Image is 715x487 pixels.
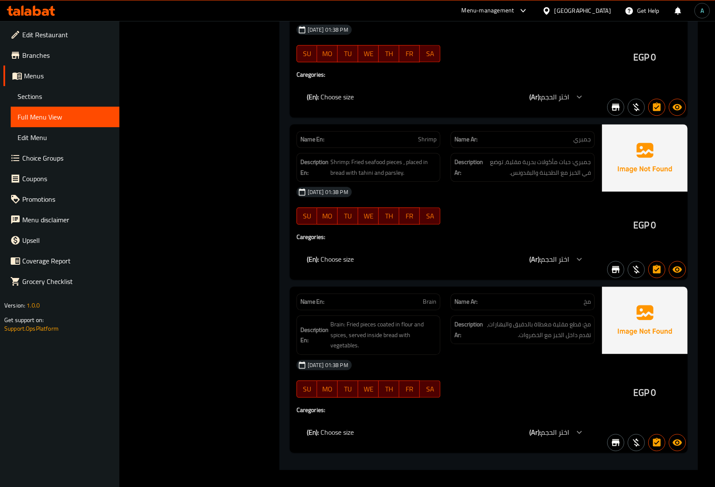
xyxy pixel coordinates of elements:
button: TH [379,380,399,397]
span: SA [423,48,437,60]
span: FR [403,48,416,60]
span: WE [362,48,375,60]
button: TH [379,207,399,224]
button: Not branch specific item [607,434,624,451]
button: WE [358,380,379,397]
span: Sections [18,91,113,102]
span: مخ: قطع مقلية مغطاة بالدقيق والبهارات، تقدم داخل الخبز مع الخضروات. [485,319,591,340]
span: اختر الحجم [541,90,569,103]
span: SU [300,48,314,60]
img: Ae5nvW7+0k+MAAAAAElFTkSuQmCC [602,287,688,353]
span: EGP [633,384,649,401]
button: SU [297,45,317,62]
p: Choose size [307,254,354,264]
a: Edit Menu [11,127,119,148]
span: MO [320,48,334,60]
button: MO [317,207,338,224]
img: Ae5nvW7+0k+MAAAAAElFTkSuQmCC [602,124,688,191]
span: [DATE] 01:38 PM [304,188,352,196]
button: WE [358,45,379,62]
button: Available [669,99,686,116]
span: جمبري [573,135,591,144]
a: Coverage Report [3,251,119,271]
span: TH [382,48,396,60]
span: Grocery Checklist [22,276,113,287]
span: Shrimp [418,135,436,144]
button: MO [317,380,338,397]
span: TU [341,210,355,222]
a: Edit Restaurant [3,24,119,45]
span: Get support on: [4,314,44,326]
strong: Name Ar: [454,135,478,144]
span: Promotions [22,194,113,204]
strong: Description Ar: [454,319,483,340]
span: FR [403,210,416,222]
b: (En): [307,426,319,439]
strong: Name En: [300,297,325,306]
button: TU [338,45,358,62]
a: Sections [11,86,119,107]
button: SU [297,380,317,397]
span: Edit Menu [18,132,113,143]
span: Edit Restaurant [22,30,113,40]
button: MO [317,45,338,62]
strong: Description En: [300,325,329,346]
button: Available [669,261,686,278]
span: Upsell [22,235,113,245]
span: Coverage Report [22,256,113,266]
a: Branches [3,45,119,66]
button: Has choices [648,99,665,116]
button: Has choices [648,261,665,278]
span: TU [341,383,355,395]
button: Purchased item [628,434,645,451]
b: (En): [307,253,319,266]
button: Available [669,434,686,451]
b: (Ar): [529,253,541,266]
span: FR [403,383,416,395]
span: WE [362,210,375,222]
div: [GEOGRAPHIC_DATA] [555,6,611,15]
a: Menus [3,66,119,86]
button: TU [338,380,358,397]
span: جمبري: حبات مأكولات بحرية مقلية، توضع في الخبز مع الطحينة والبقدونس. [485,157,591,178]
span: اختر الحجم [541,426,569,439]
a: Coupons [3,168,119,189]
span: SA [423,383,437,395]
span: MO [320,210,334,222]
span: EGP [633,49,649,66]
p: Choose size [307,427,354,437]
strong: Description En: [300,157,329,178]
span: Full Menu View [18,112,113,122]
button: FR [399,380,420,397]
span: MO [320,383,334,395]
button: FR [399,207,420,224]
span: Choice Groups [22,153,113,163]
button: Purchased item [628,261,645,278]
span: A [700,6,704,15]
button: TU [338,207,358,224]
a: Upsell [3,230,119,251]
strong: Description Ar: [454,157,483,178]
h4: Caregories: [297,70,595,79]
span: 0 [651,384,656,401]
b: (En): [307,90,319,103]
span: اختر الحجم [541,253,569,266]
div: (En): Choose size(Ar):اختر الحجم [297,249,595,269]
span: Brain: Fried pieces coated in flour and spices, served inside bread with vegetables. [331,319,437,351]
span: Branches [22,50,113,60]
h4: Caregories: [297,233,595,241]
p: Choose size [307,92,354,102]
span: EGP [633,217,649,233]
span: WE [362,383,375,395]
span: TH [382,210,396,222]
span: Shrimp: Fried seafood pieces , placed in bread with tahini and parsley. [331,157,437,178]
span: Brain [423,297,436,306]
a: Grocery Checklist [3,271,119,292]
button: Has choices [648,434,665,451]
span: Menus [24,71,113,81]
span: 0 [651,49,656,66]
button: FR [399,45,420,62]
span: TU [341,48,355,60]
div: Menu-management [462,6,514,16]
span: Coupons [22,173,113,184]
